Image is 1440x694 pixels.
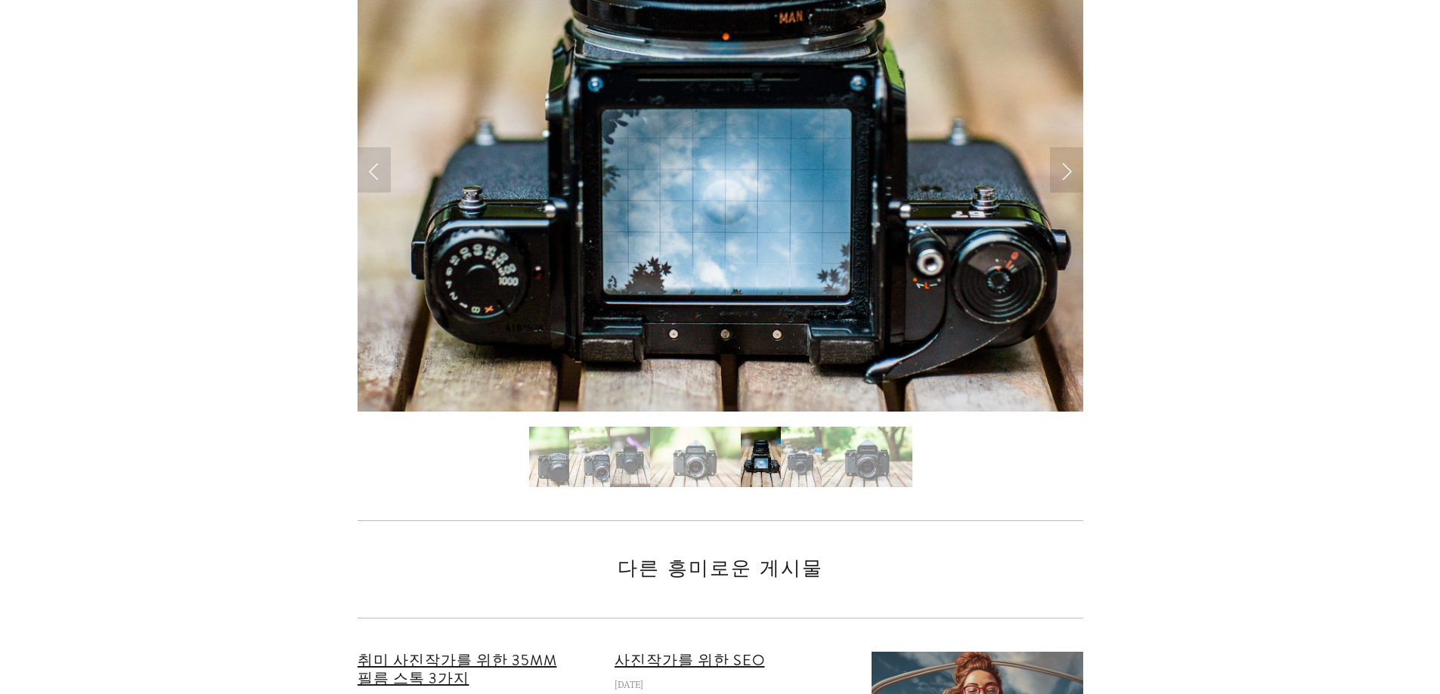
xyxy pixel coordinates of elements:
img: 슬라이드 4 [650,427,741,487]
img: 슬라이드 3 [610,427,650,487]
a: 다음 슬라이드 [1050,147,1083,193]
a: 취미 사진작가를 위한 35mm 필름 스톡 3가지 [358,649,557,689]
a: 이전 슬라이드 [358,147,391,193]
img: 슬라이드 6 [781,427,821,487]
img: 슬라이드 5 [741,427,781,487]
a: 사진작가를 위한 SEO [615,649,765,671]
img: 슬라이드 7 [822,427,912,487]
font: 다른 흥미로운 게시물 [618,554,823,583]
img: 슬라이드 2 [569,427,609,487]
img: 슬라이드 1 [529,427,569,487]
font: [DATE] [615,677,643,691]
